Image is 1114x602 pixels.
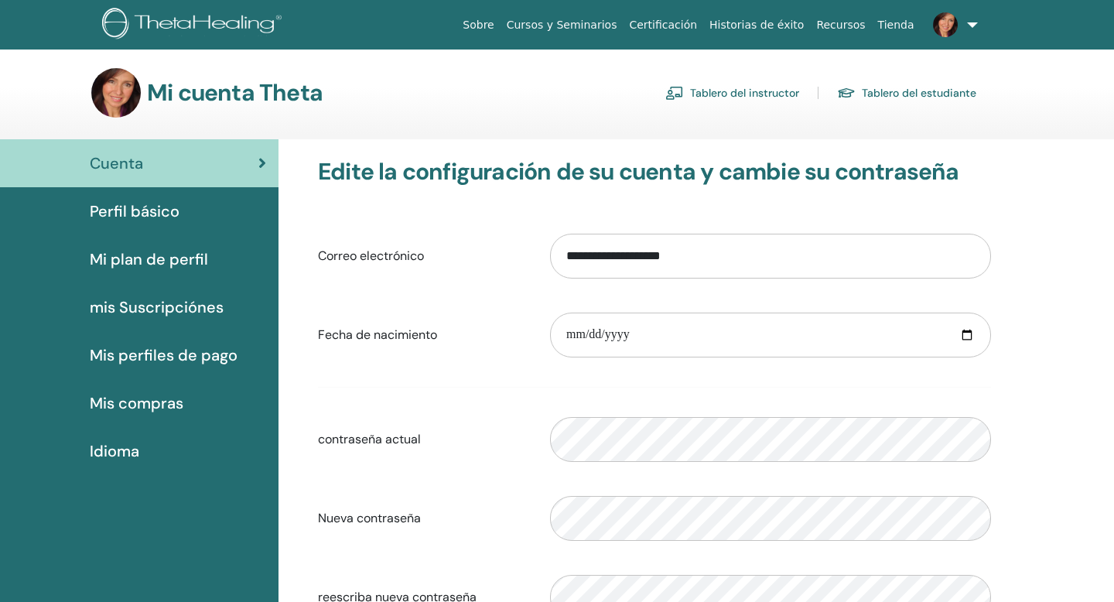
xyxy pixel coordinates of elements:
h3: Mi cuenta Theta [147,79,323,107]
a: Recursos [810,11,871,39]
a: Certificación [623,11,703,39]
label: Nueva contraseña [306,504,538,533]
img: chalkboard-teacher.svg [665,86,684,100]
label: Fecha de nacimiento [306,320,538,350]
span: Perfil básico [90,200,179,223]
img: default.jpg [91,68,141,118]
img: logo.png [102,8,287,43]
img: graduation-cap.svg [837,87,856,100]
span: Mis perfiles de pago [90,344,237,367]
img: default.jpg [933,12,958,37]
span: mis Suscripciónes [90,296,224,319]
h3: Edite la configuración de su cuenta y cambie su contraseña [318,158,991,186]
span: Idioma [90,440,139,463]
label: Correo electrónico [306,241,538,271]
label: contraseña actual [306,425,538,454]
a: Sobre [456,11,500,39]
span: Mi plan de perfil [90,248,208,271]
a: Tablero del instructor [665,80,799,105]
a: Cursos y Seminarios [501,11,624,39]
a: Tienda [872,11,921,39]
a: Historias de éxito [703,11,810,39]
span: Mis compras [90,392,183,415]
span: Cuenta [90,152,143,175]
a: Tablero del estudiante [837,80,976,105]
